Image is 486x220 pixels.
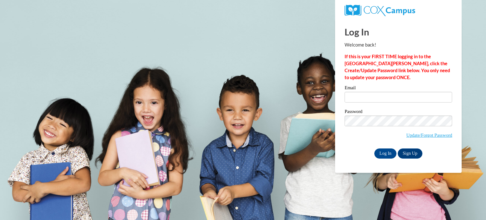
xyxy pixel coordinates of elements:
[345,54,450,80] strong: If this is your FIRST TIME logging in to the [GEOGRAPHIC_DATA][PERSON_NAME], click the Create/Upd...
[345,85,452,92] label: Email
[398,148,422,159] a: Sign Up
[345,25,452,38] h1: Log In
[374,148,396,159] input: Log In
[406,133,452,138] a: Update/Forgot Password
[345,5,415,16] img: COX Campus
[345,7,415,13] a: COX Campus
[345,109,452,116] label: Password
[345,41,452,48] p: Welcome back!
